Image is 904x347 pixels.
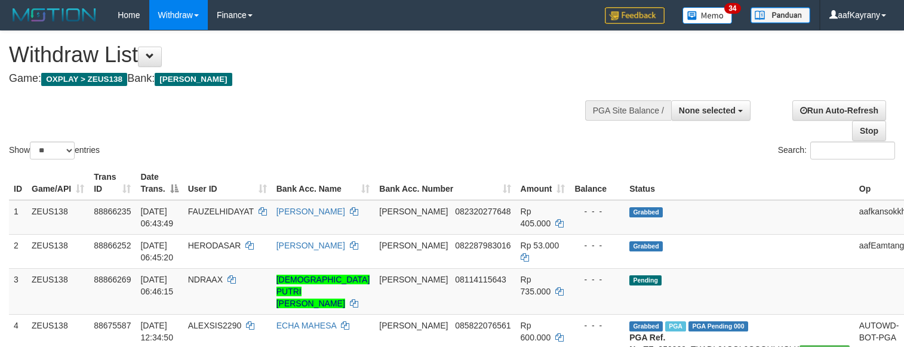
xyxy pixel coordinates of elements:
span: Pending [629,275,662,285]
span: Copy 082287983016 to clipboard [455,241,511,250]
span: Copy 085822076561 to clipboard [455,321,511,330]
input: Search: [810,142,895,159]
td: ZEUS138 [27,268,89,314]
span: ALEXSIS2290 [188,321,242,330]
span: Rp 405.000 [521,207,551,228]
span: [DATE] 06:43:49 [140,207,173,228]
h1: Withdraw List [9,43,591,67]
select: Showentries [30,142,75,159]
span: NDRAAX [188,275,223,284]
a: [PERSON_NAME] [276,207,345,216]
span: HERODASAR [188,241,241,250]
img: MOTION_logo.png [9,6,100,24]
span: Marked by aafpengsreynich [665,321,686,331]
span: 88675587 [94,321,131,330]
div: - - - [574,205,620,217]
span: [DATE] 12:34:50 [140,321,173,342]
th: Amount: activate to sort column ascending [516,166,570,200]
a: [DEMOGRAPHIC_DATA] PUTRI [PERSON_NAME] [276,275,370,308]
div: - - - [574,274,620,285]
a: Run Auto-Refresh [792,100,886,121]
div: PGA Site Balance / [585,100,671,121]
td: 2 [9,234,27,268]
span: Copy 082320277648 to clipboard [455,207,511,216]
button: None selected [671,100,751,121]
span: FAUZELHIDAYAT [188,207,254,216]
span: Grabbed [629,241,663,251]
span: 88866269 [94,275,131,284]
span: Rp 600.000 [521,321,551,342]
span: OXPLAY > ZEUS138 [41,73,127,86]
span: [DATE] 06:46:15 [140,275,173,296]
td: 3 [9,268,27,314]
div: - - - [574,320,620,331]
span: [PERSON_NAME] [379,207,448,216]
th: User ID: activate to sort column ascending [183,166,272,200]
span: [PERSON_NAME] [155,73,232,86]
img: Button%20Memo.svg [682,7,733,24]
a: Stop [852,121,886,141]
span: Rp 735.000 [521,275,551,296]
th: Game/API: activate to sort column ascending [27,166,89,200]
img: Feedback.jpg [605,7,665,24]
th: Balance [570,166,625,200]
label: Show entries [9,142,100,159]
td: ZEUS138 [27,200,89,235]
th: Bank Acc. Name: activate to sort column ascending [272,166,375,200]
h4: Game: Bank: [9,73,591,85]
th: ID [9,166,27,200]
span: 88866252 [94,241,131,250]
span: 34 [724,3,740,14]
a: [PERSON_NAME] [276,241,345,250]
span: 88866235 [94,207,131,216]
a: ECHA MAHESA [276,321,336,330]
span: [DATE] 06:45:20 [140,241,173,262]
span: [PERSON_NAME] [379,275,448,284]
td: ZEUS138 [27,234,89,268]
div: - - - [574,239,620,251]
span: PGA Pending [688,321,748,331]
span: Grabbed [629,321,663,331]
th: Date Trans.: activate to sort column descending [136,166,183,200]
span: None selected [679,106,736,115]
span: Rp 53.000 [521,241,559,250]
img: panduan.png [751,7,810,23]
span: [PERSON_NAME] [379,321,448,330]
th: Status [625,166,854,200]
span: Grabbed [629,207,663,217]
span: [PERSON_NAME] [379,241,448,250]
th: Trans ID: activate to sort column ascending [89,166,136,200]
span: Copy 08114115643 to clipboard [455,275,506,284]
td: 1 [9,200,27,235]
th: Bank Acc. Number: activate to sort column ascending [374,166,515,200]
label: Search: [778,142,895,159]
